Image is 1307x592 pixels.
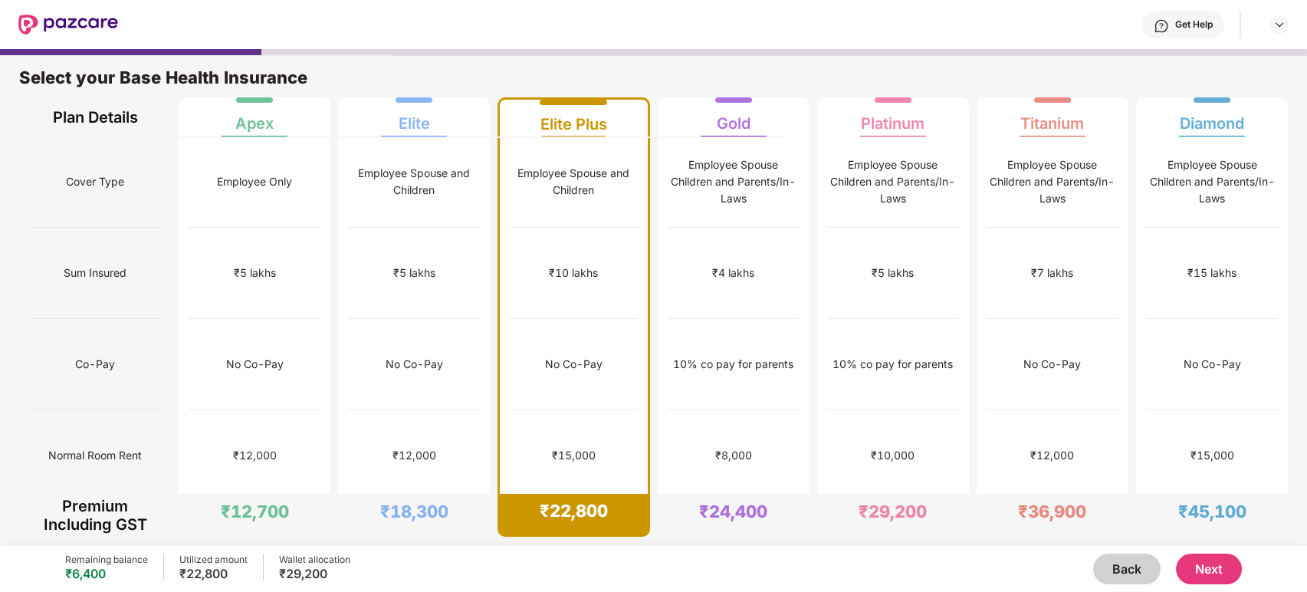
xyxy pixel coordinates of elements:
[1273,18,1286,31] img: svg+xml;base64,PHN2ZyBpZD0iRHJvcGRvd24tMzJ4MzIiIHhtbG5zPSJodHRwOi8vd3d3LnczLm9yZy8yMDAwL3N2ZyIgd2...
[1190,447,1233,464] div: ₹15,000
[75,350,115,379] span: Co-Pay
[1175,18,1213,31] div: Get Help
[279,554,350,566] div: Wallet allocation
[380,501,448,522] div: ₹18,300
[717,102,750,133] div: Gold
[1176,554,1242,584] button: Next
[549,265,598,281] div: ₹10 lakhs
[1030,447,1074,464] div: ₹12,000
[235,102,274,133] div: Apex
[871,447,915,464] div: ₹10,000
[217,173,292,190] div: Employee Only
[1177,501,1246,522] div: ₹45,100
[1031,265,1073,281] div: ₹7 lakhs
[987,156,1118,207] div: Employee Spouse Children and Parents/In-Laws
[552,447,596,464] div: ₹15,000
[48,441,142,470] span: Normal Room Rent
[540,500,608,521] div: ₹22,800
[1020,102,1084,133] div: Titanium
[1180,102,1244,133] div: Diamond
[540,103,607,133] div: Elite Plus
[861,102,924,133] div: Platinum
[279,566,350,581] div: ₹29,200
[1183,356,1240,373] div: No Co-Pay
[1187,265,1236,281] div: ₹15 lakhs
[1018,501,1086,522] div: ₹36,900
[1146,156,1278,207] div: Employee Spouse Children and Parents/In-Laws
[29,97,161,136] div: Plan Details
[64,258,126,288] span: Sum Insured
[221,501,289,522] div: ₹12,700
[510,165,637,199] div: Employee Spouse and Children
[1093,554,1161,584] button: Back
[832,356,953,373] div: 10% co pay for parents
[393,265,435,281] div: ₹5 lakhs
[859,501,927,522] div: ₹29,200
[699,501,767,522] div: ₹24,400
[226,356,284,373] div: No Co-Pay
[29,494,161,537] div: Premium Including GST
[19,67,1288,97] div: Select your Base Health Insurance
[712,265,754,281] div: ₹4 lakhs
[234,265,276,281] div: ₹5 lakhs
[348,165,480,199] div: Employee Spouse and Children
[1023,356,1081,373] div: No Co-Pay
[1154,18,1169,34] img: svg+xml;base64,PHN2ZyBpZD0iSGVscC0zMngzMiIgeG1sbnM9Imh0dHA6Ly93d3cudzMub3JnLzIwMDAvc3ZnIiB3aWR0aD...
[392,447,436,464] div: ₹12,000
[66,167,124,196] span: Cover Type
[65,566,148,581] div: ₹6,400
[179,566,248,581] div: ₹22,800
[872,265,914,281] div: ₹5 lakhs
[233,447,277,464] div: ₹12,000
[399,102,430,133] div: Elite
[668,156,800,207] div: Employee Spouse Children and Parents/In-Laws
[827,156,959,207] div: Employee Spouse Children and Parents/In-Laws
[715,447,752,464] div: ₹8,000
[18,15,118,35] img: New Pazcare Logo
[545,356,603,373] div: No Co-Pay
[65,554,148,566] div: Remaining balance
[386,356,443,373] div: No Co-Pay
[673,356,793,373] div: 10% co pay for parents
[179,554,248,566] div: Utilized amount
